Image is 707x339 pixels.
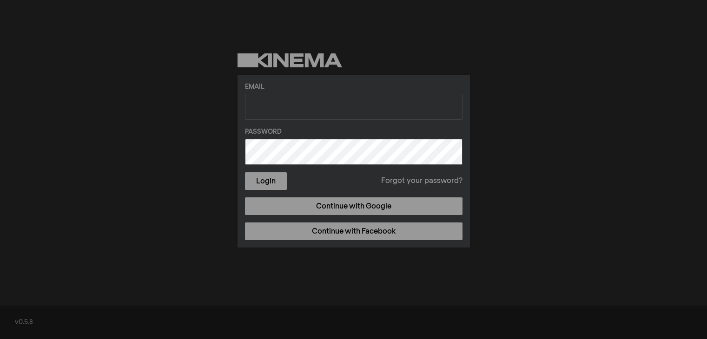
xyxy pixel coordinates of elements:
label: Email [245,82,463,92]
a: Continue with Google [245,197,463,215]
a: Continue with Facebook [245,222,463,240]
button: Login [245,172,287,190]
label: Password [245,127,463,137]
div: v0.5.8 [15,318,692,327]
a: Forgot your password? [381,176,463,187]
